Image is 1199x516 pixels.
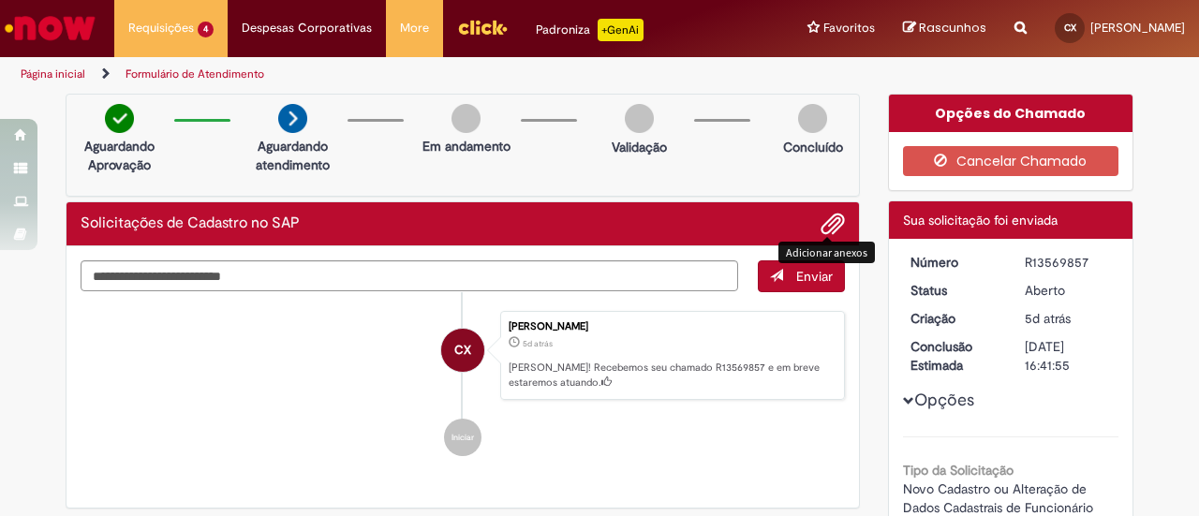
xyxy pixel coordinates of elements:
p: Concluído [783,138,843,156]
dt: Status [896,281,1012,300]
div: Aberto [1025,281,1112,300]
span: Despesas Corporativas [242,19,372,37]
span: Favoritos [823,19,875,37]
div: Adicionar anexos [778,242,875,263]
img: click_logo_yellow_360x200.png [457,13,508,41]
ul: Trilhas de página [14,57,785,92]
time: 26/09/2025 10:41:50 [523,338,553,349]
a: Formulário de Atendimento [126,66,264,81]
span: [PERSON_NAME] [1090,20,1185,36]
p: +GenAi [598,19,644,41]
span: 5d atrás [523,338,553,349]
span: 4 [198,22,214,37]
a: Página inicial [21,66,85,81]
span: Sua solicitação foi enviada [903,212,1058,229]
span: 5d atrás [1025,310,1071,327]
span: CX [1064,22,1076,34]
span: Rascunhos [919,19,986,37]
dt: Número [896,253,1012,272]
div: R13569857 [1025,253,1112,272]
p: Em andamento [422,137,511,155]
img: img-circle-grey.png [798,104,827,133]
span: Novo Cadastro ou Alteração de Dados Cadastrais de Funcionário [903,480,1093,516]
div: 26/09/2025 10:41:50 [1025,309,1112,328]
img: ServiceNow [2,9,98,47]
button: Adicionar anexos [821,212,845,236]
div: Opções do Chamado [889,95,1133,132]
button: Cancelar Chamado [903,146,1119,176]
p: Aguardando atendimento [247,137,338,174]
a: Rascunhos [903,20,986,37]
p: Validação [612,138,667,156]
ul: Histórico de tíquete [81,292,845,476]
dt: Criação [896,309,1012,328]
span: Enviar [796,268,833,285]
b: Tipo da Solicitação [903,462,1014,479]
textarea: Digite sua mensagem aqui... [81,260,738,291]
li: Claudia Perdigao Xavier [81,311,845,401]
div: [PERSON_NAME] [509,321,835,332]
p: Aguardando Aprovação [74,137,165,174]
img: img-circle-grey.png [451,104,481,133]
img: arrow-next.png [278,104,307,133]
time: 26/09/2025 10:41:50 [1025,310,1071,327]
span: More [400,19,429,37]
span: CX [454,328,471,373]
span: Requisições [128,19,194,37]
dt: Conclusão Estimada [896,337,1012,375]
h2: Solicitações de Cadastro no SAP Histórico de tíquete [81,215,300,232]
div: Padroniza [536,19,644,41]
div: Claudia Perdigao Xavier [441,329,484,372]
div: [DATE] 16:41:55 [1025,337,1112,375]
p: [PERSON_NAME]! Recebemos seu chamado R13569857 e em breve estaremos atuando. [509,361,835,390]
img: check-circle-green.png [105,104,134,133]
button: Enviar [758,260,845,292]
img: img-circle-grey.png [625,104,654,133]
